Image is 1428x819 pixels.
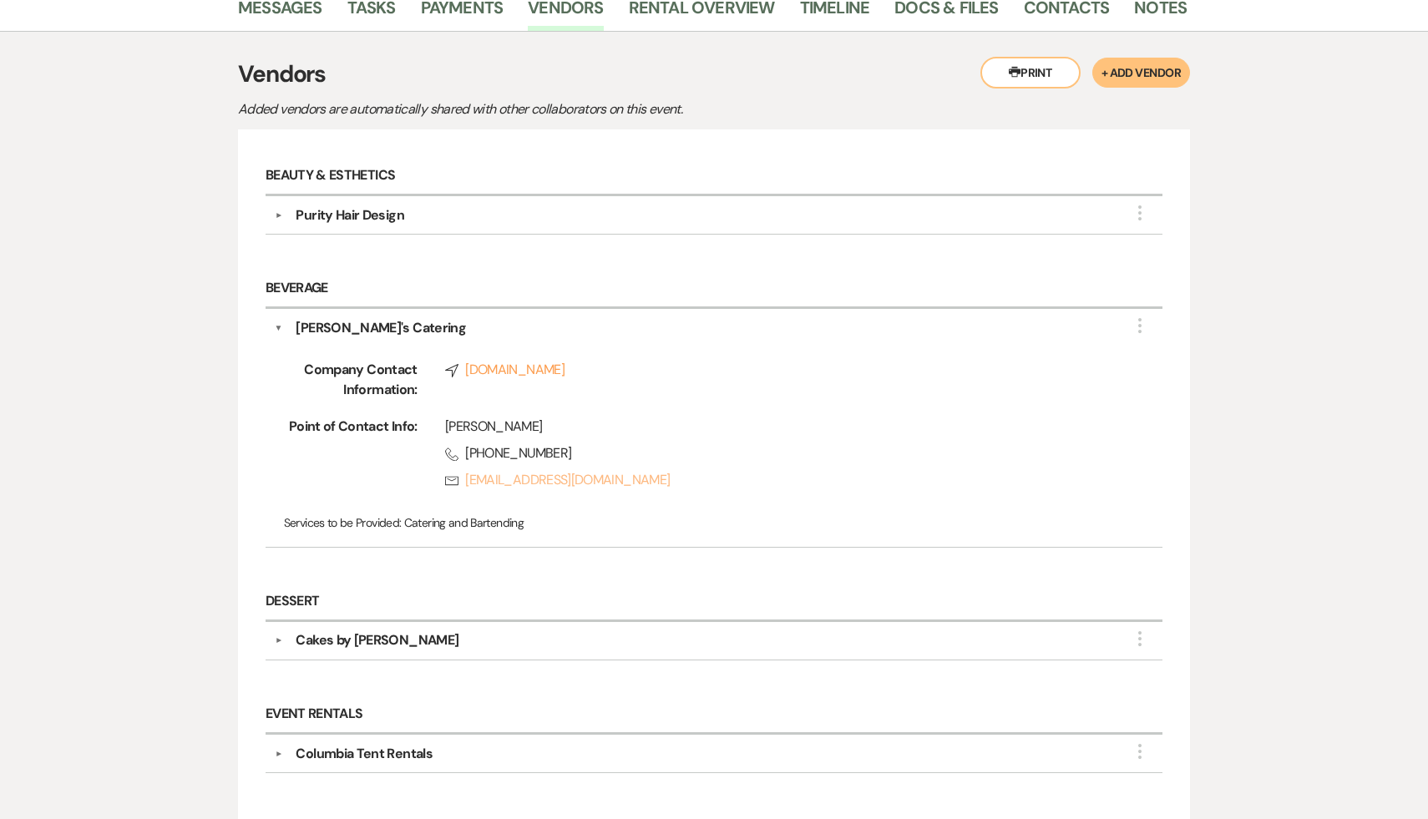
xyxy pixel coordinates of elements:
[238,57,1190,92] h3: Vendors
[284,417,418,497] span: Point of Contact Info:
[296,318,466,338] div: [PERSON_NAME]'s Catering
[266,583,1162,622] h6: Dessert
[980,57,1081,88] button: Print
[445,360,1110,380] a: [DOMAIN_NAME]
[266,270,1162,309] h6: Beverage
[268,750,288,758] button: ▼
[296,205,403,225] div: Purity Hair Design
[275,318,283,338] button: ▼
[266,157,1162,196] h6: Beauty & Esthetics
[284,513,1145,532] p: Catering and Bartending
[268,636,288,645] button: ▼
[284,515,402,530] span: Services to be Provided:
[296,630,458,650] div: Cakes by [PERSON_NAME]
[1092,58,1190,88] button: + Add Vendor
[268,211,288,220] button: ▼
[445,443,1110,463] span: [PHONE_NUMBER]
[238,99,823,120] p: Added vendors are automatically shared with other collaborators on this event.
[266,695,1162,735] h6: Event Rentals
[296,744,433,764] div: Columbia Tent Rentals
[284,360,418,400] span: Company Contact Information:
[445,470,1110,490] a: [EMAIL_ADDRESS][DOMAIN_NAME]
[445,417,1110,437] div: [PERSON_NAME]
